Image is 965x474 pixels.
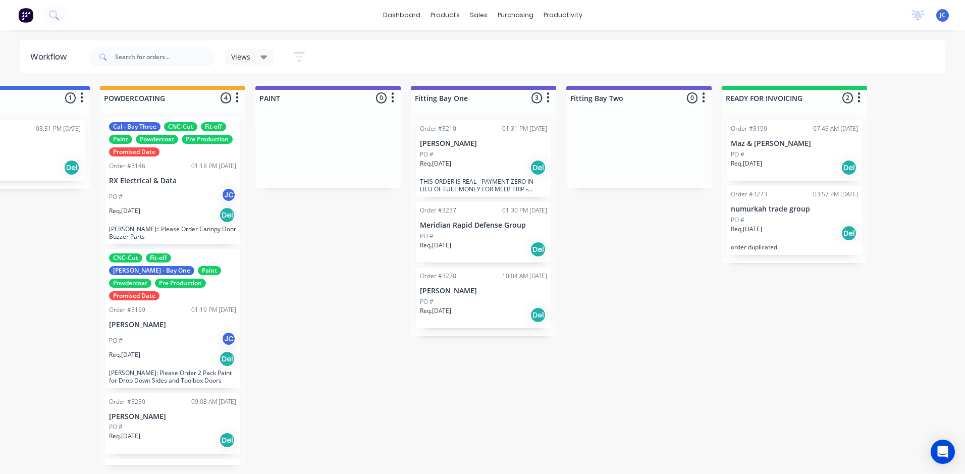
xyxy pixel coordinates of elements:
div: Del [219,207,235,223]
div: JC [221,187,236,202]
div: Order #3278 [420,272,456,281]
div: Del [64,160,80,176]
span: Views [231,51,250,62]
div: productivity [539,8,587,23]
div: Order #319007:45 AM [DATE]Maz & [PERSON_NAME]PO #Req.[DATE]Del [727,120,862,181]
div: Promised Date [109,147,159,156]
div: Del [219,351,235,367]
div: Order #3210 [420,124,456,133]
div: CNC-CutFit-off[PERSON_NAME] - Bay OnePaintPowdercoatPre ProductionPromised DateOrder #316901:19 P... [105,249,240,388]
div: Fit-off [146,253,171,262]
div: Promised Date [109,291,159,300]
p: numurkah trade group [731,205,858,214]
div: JC [221,331,236,346]
div: purchasing [493,8,539,23]
div: 07:47 AM [DATE] [191,463,236,472]
span: JC [940,11,946,20]
p: PO # [420,150,434,159]
div: Pre Production [182,135,233,144]
p: [PERSON_NAME]:: Please Order Canopy Door Buzzer Parts [109,225,236,240]
div: Del [841,160,857,176]
div: Order #3273 [731,190,767,199]
div: Powdercoat [136,135,178,144]
div: 03:51 PM [DATE] [36,124,81,133]
div: Order #3146 [109,162,145,171]
div: Workflow [30,51,72,63]
div: Powdercoat [109,279,151,288]
p: Req. [DATE] [109,206,140,216]
p: Req. [DATE] [420,241,451,250]
p: Req. [DATE] [420,159,451,168]
p: THIS ORDER IS REAL - PAYMENT ZERO IN LIEU OF FUEL MONEY FOR MELB TRIP - AMBER RED MARKER LIGHTS N... [420,178,547,193]
p: Req. [DATE] [109,350,140,359]
div: Del [530,307,546,323]
p: PO # [731,150,744,159]
div: 09:08 AM [DATE] [191,397,236,406]
input: Search for orders... [115,47,215,67]
div: [PERSON_NAME] - Bay One [109,266,194,275]
p: order duplicated [731,243,858,251]
div: CNC-Cut [109,253,142,262]
div: Order #3190 [731,124,767,133]
img: Factory [18,8,33,23]
div: 01:19 PM [DATE] [191,305,236,314]
p: Req. [DATE] [731,159,762,168]
p: PO # [731,216,744,225]
div: Order #327810:04 AM [DATE][PERSON_NAME]PO #Req.[DATE]Del [416,268,551,328]
p: PO # [109,192,123,201]
div: Cal - Bay ThreeCNC-CutFit-offPaintPowdercoatPre ProductionPromised DateOrder #314601:18 PM [DATE]... [105,118,240,244]
div: 10:04 AM [DATE] [502,272,547,281]
div: Order #3257 [109,463,145,472]
p: [PERSON_NAME] [420,287,547,295]
p: Maz & [PERSON_NAME] [731,139,858,148]
div: Order #323009:08 AM [DATE][PERSON_NAME]PO #Req.[DATE]Del [105,393,240,454]
div: Del [841,225,857,241]
div: Pre Production [155,279,206,288]
p: Req. [DATE] [109,432,140,441]
div: Paint [198,266,221,275]
p: [PERSON_NAME] [420,139,547,148]
p: Meridian Rapid Defense Group [420,221,547,230]
div: Order #323701:30 PM [DATE]Meridian Rapid Defense GroupPO #Req.[DATE]Del [416,202,551,262]
p: Req. [DATE] [731,225,762,234]
div: Open Intercom Messenger [931,440,955,464]
div: Del [530,160,546,176]
div: products [425,8,465,23]
div: Order #3230 [109,397,145,406]
div: Fit-off [201,122,226,131]
div: Paint [109,135,132,144]
p: [PERSON_NAME] [109,321,236,329]
div: 01:30 PM [DATE] [502,206,547,215]
div: 01:18 PM [DATE] [191,162,236,171]
div: Del [530,241,546,257]
p: RX Electrical & Data [109,177,236,185]
div: Order #3169 [109,305,145,314]
p: PO # [109,423,123,432]
p: PO # [420,297,434,306]
div: Order #327303:57 PM [DATE]numurkah trade groupPO #Req.[DATE]Delorder duplicated [727,186,862,255]
div: Cal - Bay Three [109,122,160,131]
div: 07:45 AM [DATE] [813,124,858,133]
div: Order #3237 [420,206,456,215]
a: dashboard [378,8,425,23]
div: 01:31 PM [DATE] [502,124,547,133]
div: Order #321001:31 PM [DATE][PERSON_NAME]PO #Req.[DATE]DelTHIS ORDER IS REAL - PAYMENT ZERO IN LIEU... [416,120,551,197]
p: [PERSON_NAME] [109,412,236,421]
div: CNC-Cut [164,122,197,131]
p: PO # [420,232,434,241]
p: Req. [DATE] [420,306,451,315]
div: Del [219,432,235,448]
div: 03:57 PM [DATE] [813,190,858,199]
p: [PERSON_NAME]: Please Order 2 Pack Paint for Drop Down Sides and Toolbox Doors [109,369,236,384]
div: sales [465,8,493,23]
p: PO # [109,336,123,345]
